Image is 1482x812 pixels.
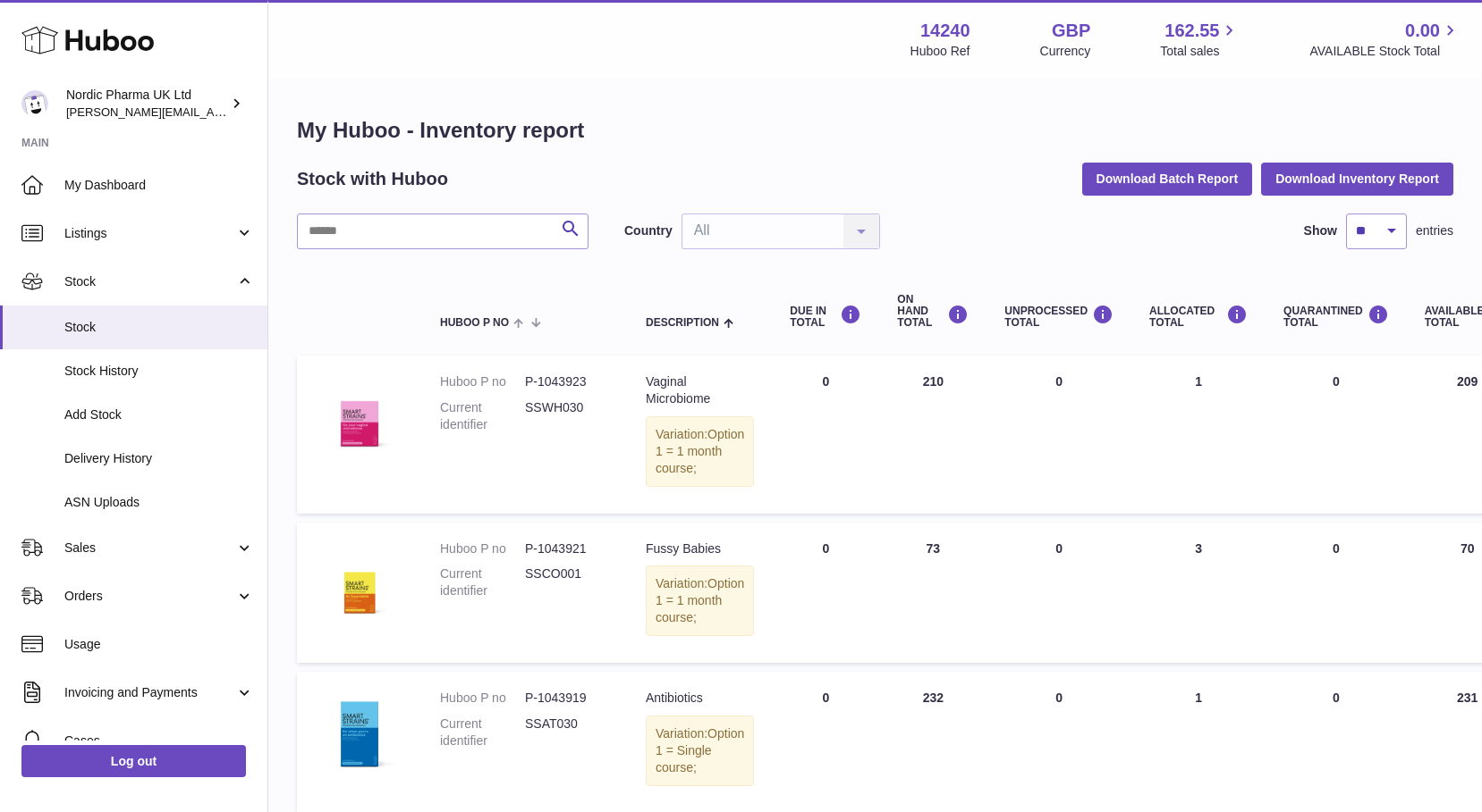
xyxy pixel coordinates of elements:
span: entries [1416,222,1453,239]
dd: SSCO001 [525,565,610,599]
span: [PERSON_NAME][EMAIL_ADDRESS][DOMAIN_NAME] [66,105,359,119]
button: Download Inventory Report [1261,163,1453,195]
div: Currency [1040,43,1091,60]
span: AVAILABLE Stock Total [1309,43,1461,60]
td: 0 [772,356,879,513]
span: 0 [1333,374,1340,389]
strong: 14240 [920,19,970,43]
span: Option 1 = 1 month course; [656,576,744,624]
div: Vaginal Microbiome [646,373,754,407]
div: Huboo Ref [910,43,970,60]
span: Stock [64,319,254,336]
span: Delivery History [64,450,254,467]
span: Sales [64,540,235,557]
img: product image [315,373,404,463]
dd: P-1043919 [525,690,610,707]
span: Listings [64,225,235,242]
span: Stock [64,273,235,290]
span: Total sales [1160,43,1240,60]
span: Cases [64,732,254,749]
span: 0 [1333,691,1340,705]
dt: Huboo P no [440,373,525,390]
span: Option 1 = Single course; [656,726,744,774]
dd: SSWH030 [525,399,610,433]
dt: Current identifier [440,399,525,433]
span: Orders [64,588,235,605]
span: ASN Uploads [64,494,254,511]
div: ON HAND Total [897,294,969,330]
dt: Current identifier [440,716,525,749]
dt: Huboo P no [440,690,525,707]
h2: Stock with Huboo [297,167,448,191]
td: 1 [1131,356,1266,513]
span: Usage [64,636,254,653]
dd: SSAT030 [525,716,610,749]
span: My Dashboard [64,177,254,194]
dd: P-1043921 [525,540,610,557]
label: Country [624,222,673,239]
a: 0.00 AVAILABLE Stock Total [1309,19,1461,60]
span: 0 [1333,541,1340,556]
div: ALLOCATED Total [1149,305,1248,329]
td: 0 [987,523,1131,664]
span: Stock History [64,363,254,380]
dt: Huboo P no [440,540,525,557]
dt: Current identifier [440,565,525,599]
span: Description [646,317,719,329]
strong: GBP [1052,19,1090,43]
td: 73 [879,523,987,664]
div: UNPROCESSED Total [1004,305,1114,329]
td: 0 [772,523,879,664]
img: product image [315,540,404,630]
div: Nordic Pharma UK Ltd [66,87,227,121]
a: 162.55 Total sales [1160,19,1240,60]
span: 0.00 [1405,19,1440,43]
div: Variation: [646,716,754,786]
div: Antibiotics [646,690,754,707]
span: 162.55 [1164,19,1219,43]
div: QUARANTINED Total [1283,305,1389,329]
td: 0 [987,356,1131,513]
label: Show [1304,222,1337,239]
div: DUE IN TOTAL [790,305,861,329]
td: 210 [879,356,987,513]
a: Log out [21,745,246,777]
div: Fussy Babies [646,540,754,557]
button: Download Batch Report [1082,163,1253,195]
img: product image [315,690,404,779]
h1: My Huboo - Inventory report [297,116,1453,145]
dd: P-1043923 [525,373,610,390]
td: 3 [1131,523,1266,664]
img: joe.plant@parapharmdev.com [21,90,48,117]
span: Huboo P no [440,317,509,329]
span: Add Stock [64,406,254,423]
span: Option 1 = 1 month course; [656,427,744,475]
div: Variation: [646,565,754,636]
div: Variation: [646,416,754,487]
span: Invoicing and Payments [64,684,235,701]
